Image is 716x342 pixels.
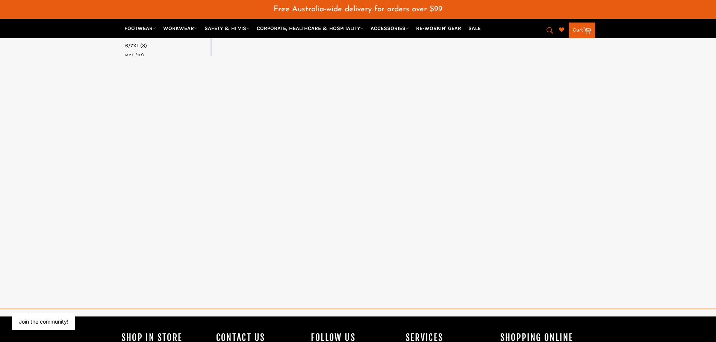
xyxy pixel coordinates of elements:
a: WORKWEAR [160,22,200,35]
span: 6 [125,33,128,39]
a: SALE [465,22,484,35]
a: 6/7XL [125,42,209,49]
a: ACCESSORIES [368,22,412,35]
a: FOOTWEAR [121,22,159,35]
a: SAFETY & HI VIS [201,22,253,35]
a: 6XL [125,52,209,59]
button: Join the community! [19,318,68,325]
a: CORPORATE, HEALTHCARE & HOSPITALITY [254,22,366,35]
a: Cart [569,23,595,38]
a: RE-WORKIN' GEAR [413,22,464,35]
span: (10) [135,52,144,59]
span: (3) [140,42,147,49]
span: 6XL [125,52,134,59]
span: (4) [129,33,136,39]
span: Free Australia-wide delivery for orders over $99 [274,5,442,13]
span: 6/7XL [125,42,139,49]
